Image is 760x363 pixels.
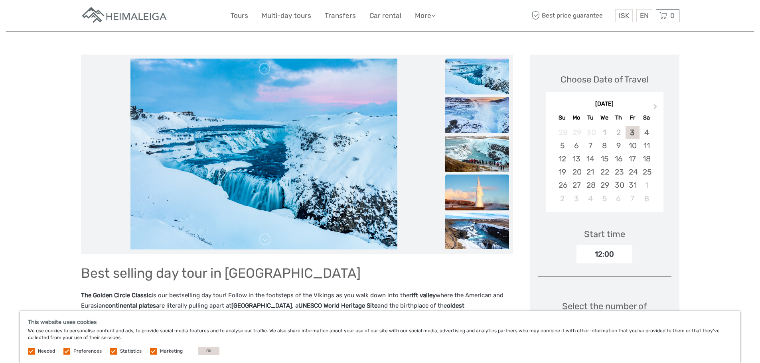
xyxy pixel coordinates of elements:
[445,136,509,172] img: b95fbf40f6eb48b1835bd6e9f9e4a15b_slider_thumbnail.jpg
[640,152,653,165] div: Choose Saturday, October 18th, 2025
[445,175,509,210] img: 52fc39272a574f94b02883c78565deeb_slider_thumbnail.jpg
[81,292,152,299] strong: The Golden Circle Classic
[555,192,569,205] div: Choose Sunday, November 2nd, 2025
[576,245,632,263] div: 12:00
[28,319,732,326] h5: This website uses cookies
[20,311,740,363] div: We use cookies to personalise content and ads, to provide social media features and to analyse ou...
[626,192,640,205] div: Choose Friday, November 7th, 2025
[597,152,611,165] div: Choose Wednesday, October 15th, 2025
[561,73,648,86] div: Choose Date of Travel
[198,347,219,355] button: OK
[445,59,509,94] img: f05ce2ace1b449358594dd154c943b53_slider_thumbnail.jpg
[569,192,583,205] div: Choose Monday, November 3rd, 2025
[548,126,661,205] div: month 2025-10
[11,14,90,20] p: We're away right now. Please check back later!
[160,348,183,355] label: Marketing
[555,126,569,139] div: Not available Sunday, September 28th, 2025
[597,112,611,123] div: We
[612,192,626,205] div: Choose Thursday, November 6th, 2025
[555,165,569,179] div: Choose Sunday, October 19th, 2025
[583,139,597,152] div: Choose Tuesday, October 7th, 2025
[73,348,102,355] label: Preferences
[530,9,613,22] span: Best price guarantee
[325,10,356,22] a: Transfers
[81,6,169,26] img: Apartments in Reykjavik
[583,152,597,165] div: Choose Tuesday, October 14th, 2025
[640,139,653,152] div: Choose Saturday, October 11th, 2025
[105,302,156,309] strong: continental plates
[569,112,583,123] div: Mo
[626,139,640,152] div: Choose Friday, October 10th, 2025
[81,290,513,351] p: is our bestselling day tour! Follow in the footsteps of the Vikings as you walk down into the whe...
[569,165,583,179] div: Choose Monday, October 20th, 2025
[626,152,640,165] div: Choose Friday, October 17th, 2025
[612,152,626,165] div: Choose Thursday, October 16th, 2025
[612,139,626,152] div: Choose Thursday, October 9th, 2025
[584,228,625,240] div: Start time
[231,10,248,22] a: Tours
[555,152,569,165] div: Choose Sunday, October 12th, 2025
[583,179,597,192] div: Choose Tuesday, October 28th, 2025
[569,126,583,139] div: Not available Monday, September 29th, 2025
[445,97,509,133] img: 2858cc82e5a746d291d56d413d2c8506_slider_thumbnail.jpg
[597,139,611,152] div: Choose Wednesday, October 8th, 2025
[597,126,611,139] div: Not available Wednesday, October 1st, 2025
[231,302,292,309] strong: [GEOGRAPHIC_DATA]
[583,165,597,179] div: Choose Tuesday, October 21st, 2025
[555,112,569,123] div: Su
[546,100,663,108] div: [DATE]
[298,302,377,309] strong: UNESCO World Heritage Site
[626,112,640,123] div: Fr
[612,179,626,192] div: Choose Thursday, October 30th, 2025
[640,179,653,192] div: Choose Saturday, November 1st, 2025
[569,179,583,192] div: Choose Monday, October 27th, 2025
[583,112,597,123] div: Tu
[120,348,142,355] label: Statistics
[583,192,597,205] div: Choose Tuesday, November 4th, 2025
[130,59,397,250] img: f05ce2ace1b449358594dd154c943b53_main_slider.jpg
[640,112,653,123] div: Sa
[626,126,640,139] div: Choose Friday, October 3rd, 2025
[640,165,653,179] div: Choose Saturday, October 25th, 2025
[619,12,629,20] span: ISK
[626,179,640,192] div: Choose Friday, October 31st, 2025
[538,300,671,336] div: Select the number of participants
[597,192,611,205] div: Choose Wednesday, November 5th, 2025
[597,165,611,179] div: Choose Wednesday, October 22nd, 2025
[650,102,663,115] button: Next Month
[636,9,652,22] div: EN
[81,265,513,281] h1: Best selling day tour in [GEOGRAPHIC_DATA]
[369,10,401,22] a: Car rental
[409,292,436,299] strong: rift valley
[612,126,626,139] div: Not available Thursday, October 2nd, 2025
[555,139,569,152] div: Choose Sunday, October 5th, 2025
[92,12,101,22] button: Open LiveChat chat widget
[569,139,583,152] div: Choose Monday, October 6th, 2025
[445,213,509,249] img: 1cf7827d33cc4243a6664a2d58bbd7ab_slider_thumbnail.jpg
[262,10,311,22] a: Multi-day tours
[555,179,569,192] div: Choose Sunday, October 26th, 2025
[640,126,653,139] div: Choose Saturday, October 4th, 2025
[626,165,640,179] div: Choose Friday, October 24th, 2025
[669,12,676,20] span: 0
[38,348,55,355] label: Needed
[583,126,597,139] div: Not available Tuesday, September 30th, 2025
[415,10,436,22] a: More
[597,179,611,192] div: Choose Wednesday, October 29th, 2025
[612,112,626,123] div: Th
[640,192,653,205] div: Choose Saturday, November 8th, 2025
[612,165,626,179] div: Choose Thursday, October 23rd, 2025
[569,152,583,165] div: Choose Monday, October 13th, 2025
